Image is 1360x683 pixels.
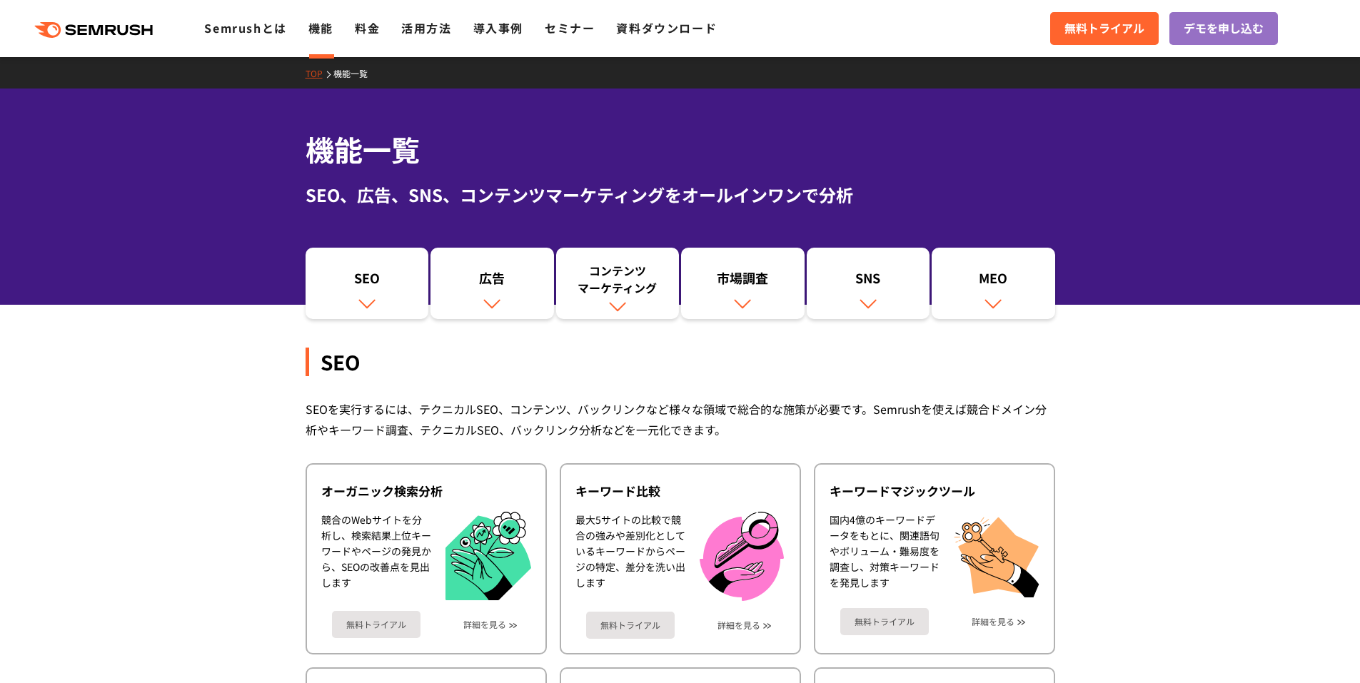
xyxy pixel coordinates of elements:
[932,248,1055,319] a: MEO
[1184,19,1264,38] span: デモを申し込む
[306,348,1055,376] div: SEO
[972,617,1014,627] a: 詳細を見る
[463,619,506,629] a: 詳細を見る
[1050,12,1159,45] a: 無料トライアル
[688,269,797,293] div: 市場調査
[830,512,940,597] div: 国内4億のキーワードデータをもとに、関連語句やボリューム・難易度を調査し、対策キーワードを発見します
[333,67,378,79] a: 機能一覧
[355,19,380,36] a: 料金
[717,620,760,630] a: 詳細を見る
[321,482,531,500] div: オーガニック検索分析
[586,612,675,639] a: 無料トライアル
[575,512,685,601] div: 最大5サイトの比較で競合の強みや差別化としているキーワードからページの特定、差分を洗い出します
[321,512,431,601] div: 競合のWebサイトを分析し、検索結果上位キーワードやページの発見から、SEOの改善点を見出します
[681,248,805,319] a: 市場調査
[430,248,554,319] a: 広告
[473,19,523,36] a: 導入事例
[308,19,333,36] a: 機能
[306,182,1055,208] div: SEO、広告、SNS、コンテンツマーケティングをオールインワンで分析
[575,482,785,500] div: キーワード比較
[840,608,929,635] a: 無料トライアル
[306,399,1055,440] div: SEOを実行するには、テクニカルSEO、コンテンツ、バックリンクなど様々な領域で総合的な施策が必要です。Semrushを使えば競合ドメイン分析やキーワード調査、テクニカルSEO、バックリンク分析...
[306,248,429,319] a: SEO
[204,19,286,36] a: Semrushとは
[954,512,1039,597] img: キーワードマジックツール
[556,248,680,319] a: コンテンツマーケティング
[438,269,547,293] div: 広告
[563,262,673,296] div: コンテンツ マーケティング
[814,269,923,293] div: SNS
[830,482,1039,500] div: キーワードマジックツール
[332,611,420,638] a: 無料トライアル
[1169,12,1278,45] a: デモを申し込む
[700,512,784,601] img: キーワード比較
[306,67,333,79] a: TOP
[545,19,595,36] a: セミナー
[445,512,531,601] img: オーガニック検索分析
[939,269,1048,293] div: MEO
[616,19,717,36] a: 資料ダウンロード
[401,19,451,36] a: 活用方法
[807,248,930,319] a: SNS
[313,269,422,293] div: SEO
[1064,19,1144,38] span: 無料トライアル
[306,128,1055,171] h1: 機能一覧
